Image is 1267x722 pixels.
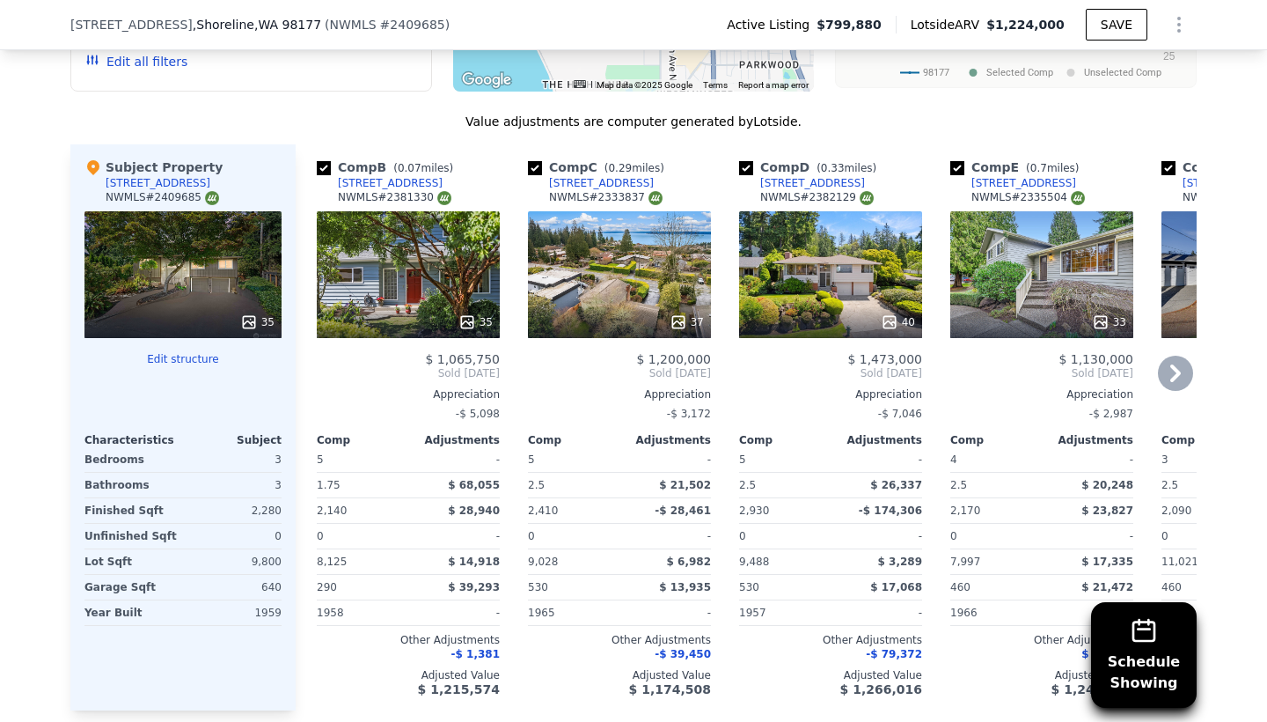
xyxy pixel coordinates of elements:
[187,447,282,472] div: 3
[187,600,282,625] div: 1959
[84,549,179,574] div: Lot Sqft
[739,473,827,497] div: 2.5
[187,575,282,600] div: 640
[760,176,865,190] div: [STREET_ADDRESS]
[458,69,516,92] img: Google
[1051,682,1133,696] span: $ 1,243,855
[739,387,922,402] div: Appreciation
[187,524,282,549] div: 0
[1163,50,1175,63] text: 25
[870,479,922,491] span: $ 26,337
[1081,556,1133,568] span: $ 17,335
[971,190,1085,205] div: NWMLS # 2335504
[398,162,421,174] span: 0.07
[950,668,1133,682] div: Adjusted Value
[317,600,405,625] div: 1958
[1081,505,1133,517] span: $ 23,827
[528,668,711,682] div: Adjusted Value
[1045,600,1133,625] div: -
[739,366,922,380] span: Sold [DATE]
[528,433,619,447] div: Comp
[528,530,535,542] span: 0
[739,176,865,190] a: [STREET_ADDRESS]
[667,408,711,420] span: -$ 3,172
[950,505,980,517] span: 2,170
[619,433,711,447] div: Adjustments
[338,176,443,190] div: [STREET_ADDRESS]
[648,191,663,205] img: NWMLS Logo
[738,80,809,90] a: Report a map error
[670,313,704,331] div: 37
[1030,162,1047,174] span: 0.7
[412,600,500,625] div: -
[739,600,827,625] div: 1957
[451,648,500,660] span: -$ 1,381
[860,191,874,205] img: NWMLS Logo
[84,473,179,497] div: Bathrooms
[655,648,711,660] span: -$ 39,450
[1161,600,1249,625] div: 1970
[1081,648,1133,660] span: $ 30,973
[84,352,282,366] button: Edit structure
[840,682,922,696] span: $ 1,266,016
[1161,581,1182,593] span: 460
[528,600,616,625] div: 1965
[84,575,179,600] div: Garage Sqft
[254,18,321,32] span: , WA 98177
[870,581,922,593] span: $ 17,068
[597,162,671,174] span: ( miles)
[950,581,970,593] span: 460
[456,408,500,420] span: -$ 5,098
[106,190,219,205] div: NWMLS # 2409685
[317,387,500,402] div: Appreciation
[986,18,1065,32] span: $1,224,000
[240,313,275,331] div: 35
[528,505,558,517] span: 2,410
[986,67,1053,78] text: Selected Comp
[859,505,922,517] span: -$ 174,306
[448,479,500,491] span: $ 68,055
[317,433,408,447] div: Comp
[950,600,1038,625] div: 1966
[1081,581,1133,593] span: $ 21,472
[193,16,321,33] span: , Shoreline
[866,648,922,660] span: -$ 79,372
[317,505,347,517] span: 2,140
[448,505,500,517] span: $ 28,940
[1019,162,1086,174] span: ( miles)
[809,162,883,174] span: ( miles)
[317,176,443,190] a: [STREET_ADDRESS]
[458,69,516,92] a: Open this area in Google Maps (opens a new window)
[834,447,922,472] div: -
[1045,524,1133,549] div: -
[448,556,500,568] span: $ 14,918
[85,53,187,70] button: Edit all filters
[739,505,769,517] span: 2,930
[950,633,1133,647] div: Other Adjustments
[187,473,282,497] div: 3
[412,524,500,549] div: -
[528,581,548,593] span: 530
[205,191,219,205] img: NWMLS Logo
[106,176,210,190] div: [STREET_ADDRESS]
[380,18,445,32] span: # 2409685
[727,16,817,33] span: Active Listing
[597,80,692,90] span: Map data ©2025 Google
[629,682,711,696] span: $ 1,174,508
[338,190,451,205] div: NWMLS # 2381330
[84,524,179,549] div: Unfinished Sqft
[1161,530,1168,542] span: 0
[317,668,500,682] div: Adjusted Value
[187,549,282,574] div: 9,800
[437,191,451,205] img: NWMLS Logo
[84,433,183,447] div: Characteristics
[528,473,616,497] div: 2.5
[528,366,711,380] span: Sold [DATE]
[528,556,558,568] span: 9,028
[950,556,980,568] span: 7,997
[425,352,500,366] span: $ 1,065,750
[528,633,711,647] div: Other Adjustments
[831,433,922,447] div: Adjustments
[1161,505,1191,517] span: 2,090
[183,433,282,447] div: Subject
